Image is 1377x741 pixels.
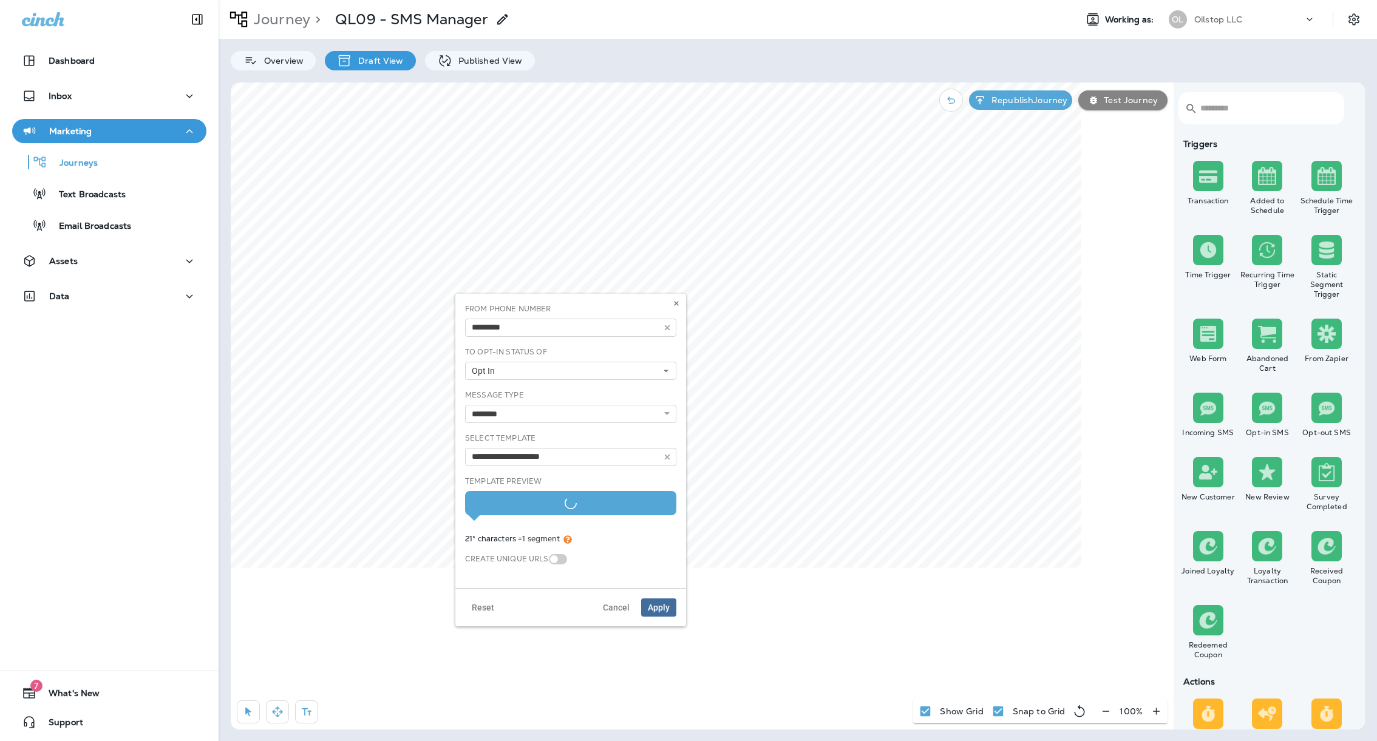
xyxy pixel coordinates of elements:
button: Apply [641,598,676,617]
div: Opt-out SMS [1299,428,1354,438]
div: Joined Loyalty [1181,566,1236,576]
div: From Zapier [1299,354,1354,364]
label: Create Unique URLs [465,554,549,564]
div: Survey Completed [1299,492,1354,512]
p: QL09 - SMS Manager [335,10,488,29]
label: Template Preview [465,476,542,486]
p: Show Grid [940,706,983,716]
button: 7What's New [12,681,206,705]
p: Oilstop LLC [1194,15,1243,24]
p: Journeys [47,158,98,169]
p: Email Broadcasts [47,221,131,232]
button: Journeys [12,149,206,175]
div: Recurring Time Trigger [1240,270,1295,289]
p: Data [49,291,70,301]
div: New Review [1240,492,1295,502]
div: New Customer [1181,492,1236,502]
button: Inbox [12,84,206,108]
p: Assets [49,256,78,266]
p: Snap to Grid [1013,706,1066,716]
div: Opt-in SMS [1240,428,1295,438]
div: OL [1169,10,1187,29]
span: Opt In [472,366,500,376]
div: Triggers [1178,139,1356,149]
p: Dashboard [49,56,95,66]
button: Dashboard [12,49,206,73]
div: Loyalty Transaction [1240,566,1295,586]
button: Support [12,710,206,734]
p: Overview [258,56,304,66]
p: Marketing [49,126,92,136]
div: Received Coupon [1299,566,1354,586]
label: From Phone Number [465,304,551,314]
div: Transaction [1181,196,1236,206]
button: Test Journey [1078,90,1168,110]
span: What's New [36,688,100,703]
p: Draft View [352,56,403,66]
button: Reset [465,598,501,617]
span: Working as: [1105,15,1157,25]
div: Abandoned Cart [1240,354,1295,373]
div: Added to Schedule [1240,196,1295,215]
div: Schedule Time Trigger [1299,196,1354,215]
p: Journey [249,10,310,29]
div: Static Segment Trigger [1299,270,1354,299]
label: Select Template [465,433,535,443]
span: 1 segment [522,533,560,544]
span: 7 [30,680,42,692]
button: Assets [12,249,206,273]
span: Cancel [603,603,630,612]
div: Incoming SMS [1181,428,1236,438]
button: Opt In [465,362,676,380]
span: 21* characters = [465,533,572,544]
p: Inbox [49,91,72,101]
div: Redeemed Coupon [1181,640,1236,660]
button: Cancel [596,598,636,617]
button: Data [12,284,206,308]
p: Text Broadcasts [47,189,126,201]
p: 100 % [1120,706,1143,716]
button: Text Broadcasts [12,181,206,206]
button: Email Broadcasts [12,212,206,238]
span: Reset [472,603,494,612]
label: To Opt-In Status Of [465,347,547,357]
label: Message Type [465,390,524,400]
div: Web Form [1181,354,1236,364]
p: Test Journey [1099,95,1158,105]
span: Apply [648,603,670,612]
p: > [310,10,321,29]
span: Support [36,717,83,732]
button: Settings [1343,8,1365,30]
button: RepublishJourney [969,90,1072,110]
p: Published View [452,56,523,66]
div: Time Trigger [1181,270,1236,280]
button: Collapse Sidebar [180,7,214,32]
div: Actions [1178,677,1356,686]
p: Republish Journey [987,95,1067,105]
button: Marketing [12,119,206,143]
